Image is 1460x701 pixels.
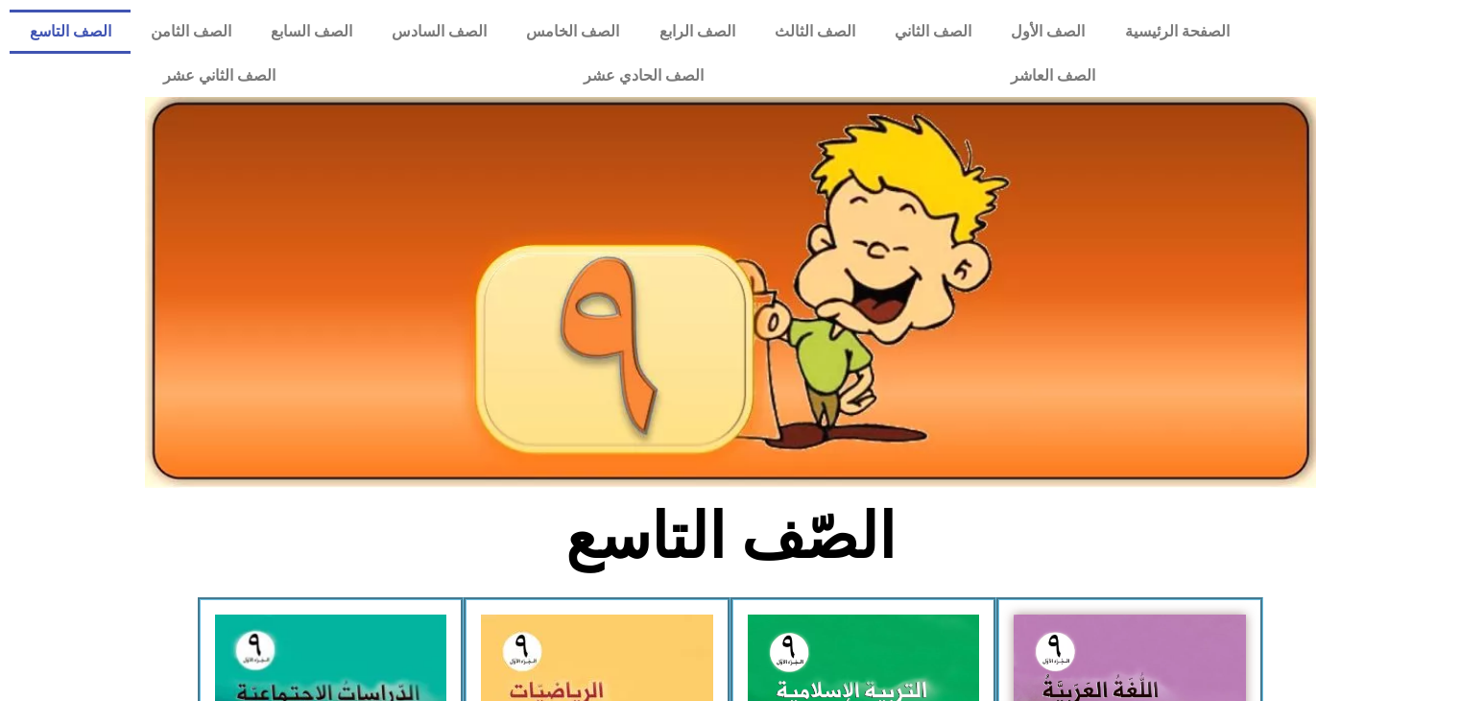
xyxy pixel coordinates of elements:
[413,499,1047,574] h2: الصّف التاسع
[10,10,131,54] a: الصف التاسع
[874,10,991,54] a: الصف الثاني
[992,10,1105,54] a: الصف الأول
[1105,10,1249,54] a: الصفحة الرئيسية
[429,54,856,98] a: الصف الحادي عشر
[754,10,874,54] a: الصف الثالث
[639,10,754,54] a: الصف الرابع
[507,10,639,54] a: الصف الخامس
[251,10,371,54] a: الصف السابع
[10,54,429,98] a: الصف الثاني عشر
[372,10,507,54] a: الصف السادس
[131,10,251,54] a: الصف الثامن
[857,54,1249,98] a: الصف العاشر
